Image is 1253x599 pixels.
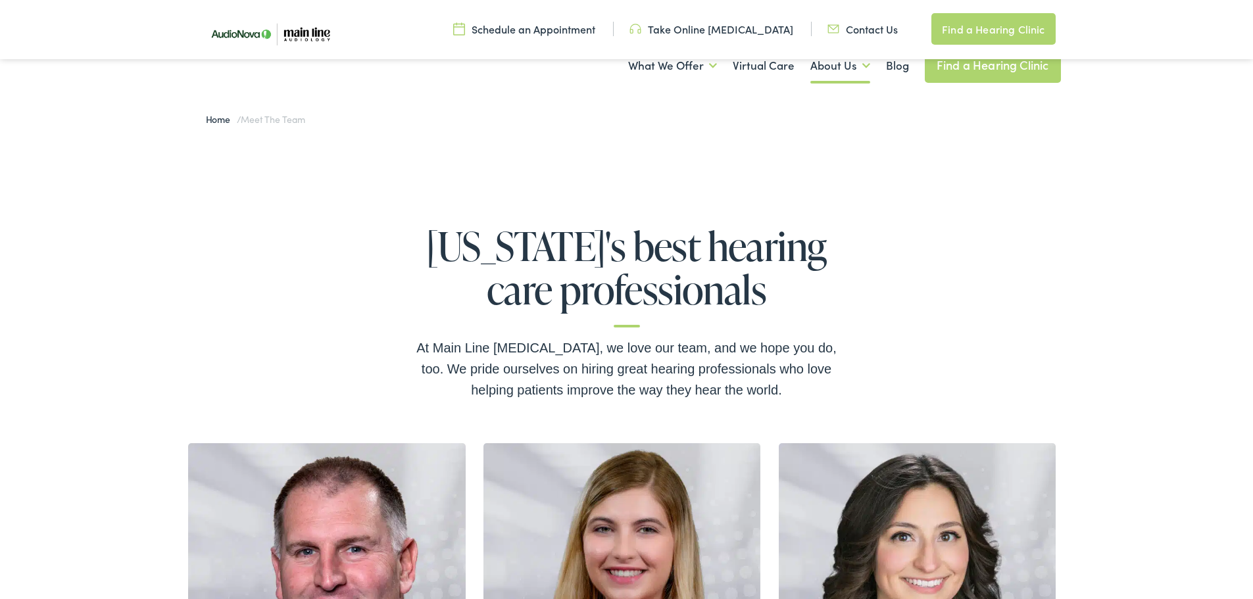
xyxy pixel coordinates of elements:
a: Home [206,112,237,126]
img: utility icon [629,22,641,36]
h1: [US_STATE]'s best hearing care professionals [416,224,837,327]
a: Contact Us [827,22,898,36]
a: Schedule an Appointment [453,22,595,36]
a: Take Online [MEDICAL_DATA] [629,22,793,36]
a: What We Offer [628,41,717,90]
span: Meet the Team [241,112,305,126]
img: utility icon [827,22,839,36]
a: Blog [886,41,909,90]
a: About Us [810,41,870,90]
img: utility icon [453,22,465,36]
a: Find a Hearing Clinic [925,47,1061,83]
a: Find a Hearing Clinic [931,13,1055,45]
a: Virtual Care [733,41,795,90]
div: At Main Line [MEDICAL_DATA], we love our team, and we hope you do, too. We pride ourselves on hir... [416,337,837,400]
span: / [206,112,305,126]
